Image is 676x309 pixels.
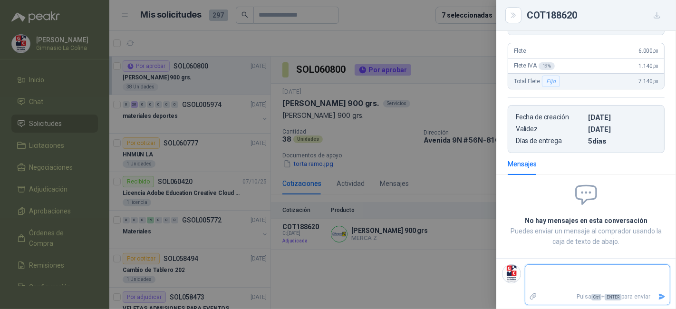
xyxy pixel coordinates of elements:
p: Fecha de creación [516,113,584,121]
div: COT188620 [527,8,665,23]
span: Flete [514,48,526,54]
button: Enviar [654,289,670,305]
button: Close [508,10,519,21]
p: Puedes enviar un mensaje al comprador usando la caja de texto de abajo. [508,226,665,247]
span: ENTER [605,294,621,300]
p: [DATE] [588,113,657,121]
label: Adjuntar archivos [525,289,541,305]
h2: No hay mensajes en esta conversación [508,215,665,226]
span: Ctrl [591,294,601,300]
span: 1.140 [638,63,658,69]
p: Días de entrega [516,137,584,145]
div: Fijo [542,76,560,87]
p: 5 dias [588,137,657,145]
span: ,00 [653,64,658,69]
span: 7.140 [638,78,658,85]
p: Validez [516,125,584,133]
span: ,00 [653,48,658,54]
img: Company Logo [502,265,521,283]
p: Pulsa + para enviar [541,289,655,305]
div: 19 % [539,62,555,70]
div: Mensajes [508,159,537,169]
span: Total Flete [514,76,562,87]
span: Flete IVA [514,62,555,70]
span: ,00 [653,79,658,84]
p: [DATE] [588,125,657,133]
span: 6.000 [638,48,658,54]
